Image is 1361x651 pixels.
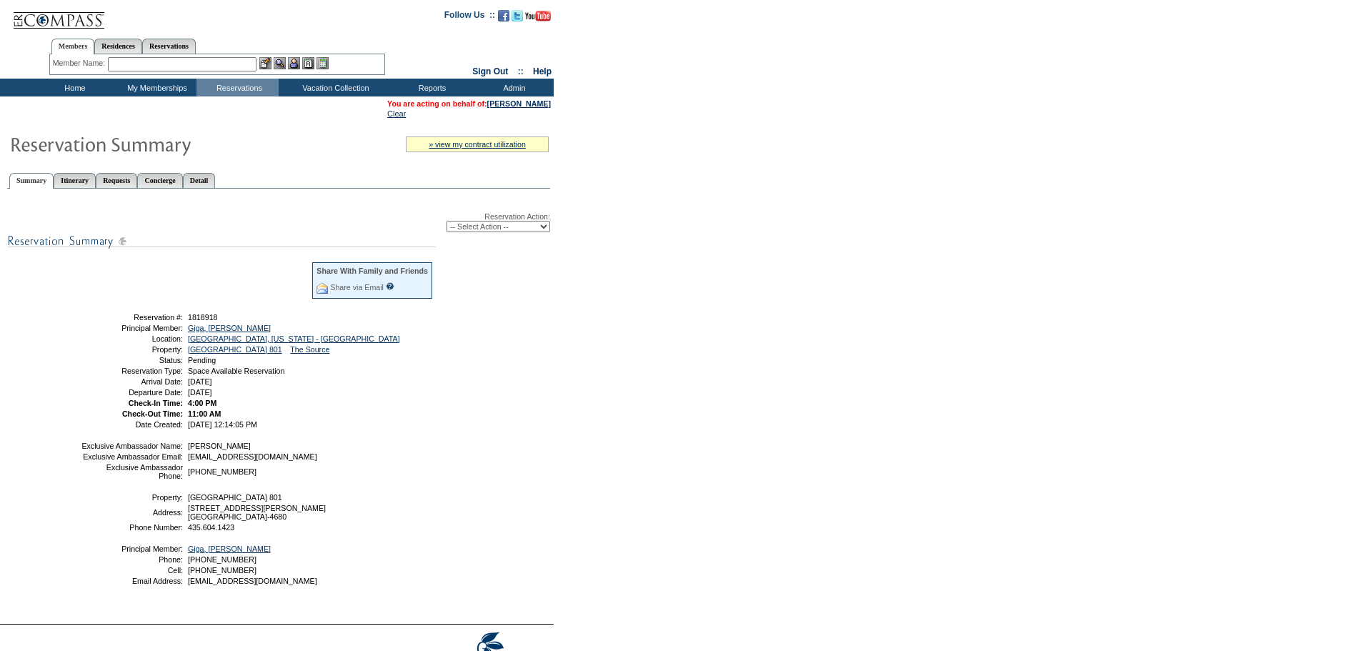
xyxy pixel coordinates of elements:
[81,555,183,564] td: Phone:
[279,79,389,96] td: Vacation Collection
[188,467,256,476] span: [PHONE_NUMBER]
[188,566,256,575] span: [PHONE_NUMBER]
[188,399,216,407] span: 4:00 PM
[81,324,183,332] td: Principal Member:
[444,9,495,26] td: Follow Us ::
[188,409,221,418] span: 11:00 AM
[188,388,212,397] span: [DATE]
[32,79,114,96] td: Home
[81,545,183,553] td: Principal Member:
[472,79,554,96] td: Admin
[188,452,317,461] span: [EMAIL_ADDRESS][DOMAIN_NAME]
[188,377,212,386] span: [DATE]
[188,345,282,354] a: [GEOGRAPHIC_DATA] 801
[525,14,551,23] a: Subscribe to our YouTube Channel
[81,377,183,386] td: Arrival Date:
[81,566,183,575] td: Cell:
[53,57,108,69] div: Member Name:
[188,555,256,564] span: [PHONE_NUMBER]
[81,523,183,532] td: Phone Number:
[94,39,142,54] a: Residences
[81,493,183,502] td: Property:
[196,79,279,96] td: Reservations
[9,129,295,158] img: Reservaton Summary
[316,57,329,69] img: b_calculator.gif
[188,504,326,521] span: [STREET_ADDRESS][PERSON_NAME] [GEOGRAPHIC_DATA]-4680
[137,173,182,188] a: Concierge
[81,452,183,461] td: Exclusive Ambassador Email:
[81,442,183,450] td: Exclusive Ambassador Name:
[54,173,96,188] a: Itinerary
[81,356,183,364] td: Status:
[81,334,183,343] td: Location:
[387,99,551,108] span: You are acting on behalf of:
[512,14,523,23] a: Follow us on Twitter
[183,173,216,188] a: Detail
[188,334,400,343] a: [GEOGRAPHIC_DATA], [US_STATE] - [GEOGRAPHIC_DATA]
[51,39,95,54] a: Members
[81,367,183,375] td: Reservation Type:
[81,420,183,429] td: Date Created:
[259,57,271,69] img: b_edit.gif
[302,57,314,69] img: Reservations
[81,388,183,397] td: Departure Date:
[188,442,251,450] span: [PERSON_NAME]
[81,313,183,322] td: Reservation #:
[498,14,509,23] a: Become our fan on Facebook
[81,577,183,585] td: Email Address:
[498,10,509,21] img: Become our fan on Facebook
[386,282,394,290] input: What is this?
[81,463,183,480] td: Exclusive Ambassador Phone:
[7,232,436,250] img: subTtlResSummary.gif
[188,313,218,322] span: 1818918
[387,109,406,118] a: Clear
[122,409,183,418] strong: Check-Out Time:
[7,212,550,232] div: Reservation Action:
[81,345,183,354] td: Property:
[316,267,428,275] div: Share With Family and Friends
[188,420,257,429] span: [DATE] 12:14:05 PM
[188,367,284,375] span: Space Available Reservation
[188,324,271,332] a: Giga, [PERSON_NAME]
[512,10,523,21] img: Follow us on Twitter
[188,523,234,532] span: 435.604.1423
[330,283,384,292] a: Share via Email
[188,545,271,553] a: Giga, [PERSON_NAME]
[96,173,137,188] a: Requests
[274,57,286,69] img: View
[518,66,524,76] span: ::
[429,140,526,149] a: » view my contract utilization
[188,493,282,502] span: [GEOGRAPHIC_DATA] 801
[487,99,551,108] a: [PERSON_NAME]
[9,173,54,189] a: Summary
[290,345,329,354] a: The Source
[472,66,508,76] a: Sign Out
[188,577,317,585] span: [EMAIL_ADDRESS][DOMAIN_NAME]
[188,356,216,364] span: Pending
[129,399,183,407] strong: Check-In Time:
[525,11,551,21] img: Subscribe to our YouTube Channel
[81,504,183,521] td: Address:
[142,39,196,54] a: Reservations
[288,57,300,69] img: Impersonate
[533,66,552,76] a: Help
[114,79,196,96] td: My Memberships
[389,79,472,96] td: Reports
